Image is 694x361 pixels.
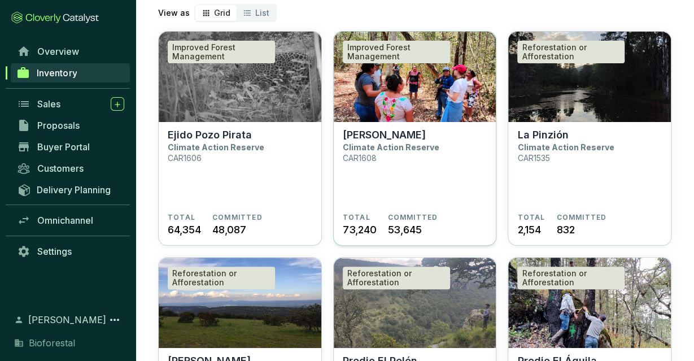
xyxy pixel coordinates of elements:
[37,215,93,226] span: Omnichannel
[517,129,568,141] p: La Pinzión
[343,153,377,163] p: CAR1608
[37,46,79,57] span: Overview
[387,222,421,237] span: 53,645
[517,222,540,237] span: 2,154
[343,267,450,289] div: Reforestation or Afforestation
[11,211,130,230] a: Omnichannel
[11,159,130,178] a: Customers
[168,129,252,141] p: Ejido Pozo Pirata
[343,213,370,222] span: TOTAL
[159,32,321,122] img: Ejido Pozo Pirata
[168,153,202,163] p: CAR1606
[11,63,130,82] a: Inventory
[517,41,625,63] div: Reforestation or Afforestation
[517,142,614,152] p: Climate Action Reserve
[508,258,671,348] img: Predio El Águila
[159,258,321,348] img: Peña del gato
[168,142,264,152] p: Climate Action Reserve
[212,213,263,222] span: COMMITTED
[508,32,671,122] img: La Pinzión
[37,246,72,257] span: Settings
[517,267,625,289] div: Reforestation or Afforestation
[37,163,84,174] span: Customers
[387,213,438,222] span: COMMITTED
[334,32,496,122] img: Ejido Gavilanes
[343,142,439,152] p: Climate Action Reserve
[29,336,75,350] span: Bioforestal
[11,242,130,261] a: Settings
[517,153,549,163] p: CAR1535
[343,222,377,237] span: 73,240
[37,98,60,110] span: Sales
[11,94,130,114] a: Sales
[333,31,497,246] a: Ejido GavilanesImproved Forest Management[PERSON_NAME]Climate Action ReserveCAR1608TOTAL73,240COM...
[11,137,130,156] a: Buyer Portal
[168,213,195,222] span: TOTAL
[37,120,80,131] span: Proposals
[343,129,426,141] p: [PERSON_NAME]
[508,31,671,246] a: La Pinzión Reforestation or AfforestationLa PinziónClimate Action ReserveCAR1535TOTAL2,154COMMITT...
[11,42,130,61] a: Overview
[158,7,190,19] p: View as
[11,116,130,135] a: Proposals
[517,213,545,222] span: TOTAL
[37,67,77,79] span: Inventory
[334,258,496,348] img: Predio El Pelón
[343,41,450,63] div: Improved Forest Management
[214,8,230,18] span: Grid
[194,4,277,22] div: segmented control
[556,213,606,222] span: COMMITTED
[255,8,269,18] span: List
[556,222,574,237] span: 832
[168,41,275,63] div: Improved Forest Management
[212,222,246,237] span: 48,087
[168,267,275,289] div: Reforestation or Afforestation
[37,184,111,195] span: Delivery Planning
[158,31,322,246] a: Ejido Pozo PirataImproved Forest ManagementEjido Pozo PirataClimate Action ReserveCAR1606TOTAL64,...
[28,313,106,327] span: [PERSON_NAME]
[168,222,201,237] span: 64,354
[37,141,90,153] span: Buyer Portal
[11,180,130,199] a: Delivery Planning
